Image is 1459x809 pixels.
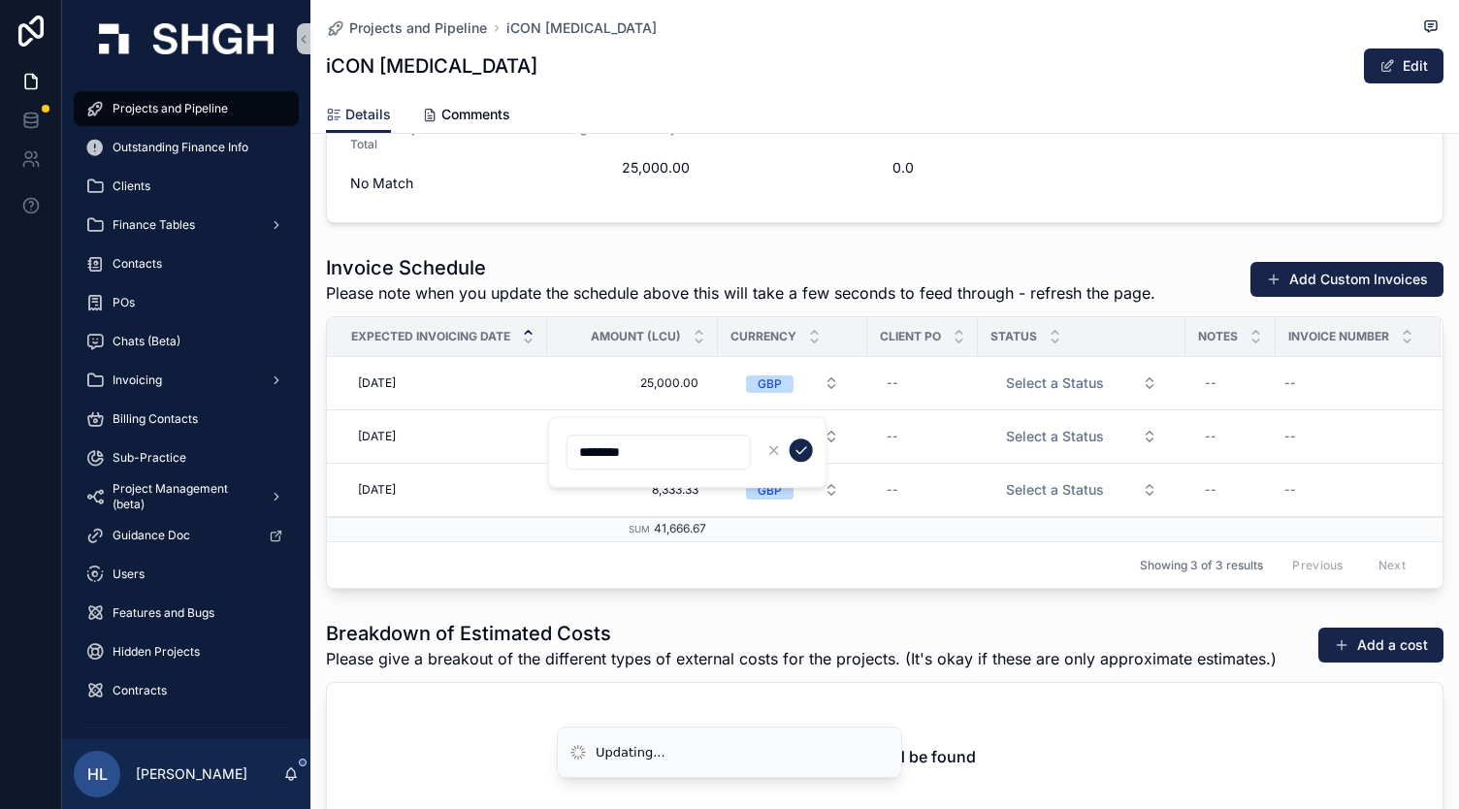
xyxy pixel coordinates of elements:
[87,762,108,786] span: HL
[596,743,665,762] div: Updating...
[345,105,391,124] span: Details
[74,518,299,553] a: Guidance Doc
[326,97,391,134] a: Details
[1364,49,1443,83] button: Edit
[441,105,510,124] span: Comments
[113,644,200,660] span: Hidden Projects
[74,285,299,320] a: POs
[1284,375,1296,391] div: --
[1288,329,1389,344] span: Invoice Number
[326,620,1277,647] h1: Breakdown of Estimated Costs
[1198,329,1238,344] span: Notes
[358,429,396,444] span: [DATE]
[74,402,299,437] a: Billing Contacts
[113,334,180,349] span: Chats (Beta)
[730,472,855,507] button: Select Button
[113,178,150,194] span: Clients
[622,158,878,178] span: 25,000.00
[1284,429,1296,444] div: --
[74,246,299,281] a: Contacts
[74,479,299,514] a: Project Management (beta)
[113,481,254,512] span: Project Management (beta)
[74,169,299,204] a: Clients
[136,764,247,784] p: [PERSON_NAME]
[113,101,228,116] span: Projects and Pipeline
[1006,427,1104,446] span: Select a Status
[74,440,299,475] a: Sub-Practice
[1140,558,1263,573] span: Showing 3 of 3 results
[350,121,587,151] span: Check: Project Revenue Matches Invoicing Total
[113,411,198,427] span: Billing Contacts
[113,683,167,698] span: Contracts
[62,78,310,739] div: scrollable content
[113,295,135,310] span: POs
[113,256,162,272] span: Contacts
[730,329,796,344] span: Currency
[887,375,898,391] div: --
[654,521,706,535] span: 41,666.67
[74,130,299,165] a: Outstanding Finance Info
[326,254,1155,281] h1: Invoice Schedule
[326,281,1155,305] span: Please note when you update the schedule above this will take a few seconds to feed through - ref...
[326,647,1277,670] span: Please give a breakout of the different types of external costs for the projects. (It's okay if t...
[358,375,396,391] span: [DATE]
[1205,482,1216,498] div: --
[74,208,299,243] a: Finance Tables
[74,596,299,631] a: Features and Bugs
[591,329,681,344] span: Amount (LCU)
[113,372,162,388] span: Invoicing
[350,174,606,193] span: No Match
[506,18,657,38] a: iCON [MEDICAL_DATA]
[567,375,698,391] span: 25,000.00
[113,140,248,155] span: Outstanding Finance Info
[1006,480,1104,500] span: Select a Status
[880,329,941,344] span: Client PO
[326,18,487,38] a: Projects and Pipeline
[887,429,898,444] div: --
[99,23,274,54] img: App logo
[74,363,299,398] a: Invoicing
[113,450,186,466] span: Sub-Practice
[113,528,190,543] span: Guidance Doc
[990,419,1173,454] button: Select Button
[358,482,396,498] span: [DATE]
[349,18,487,38] span: Projects and Pipeline
[990,329,1037,344] span: Status
[1318,628,1443,663] button: Add a cost
[990,366,1173,401] button: Select Button
[74,673,299,708] a: Contracts
[887,482,898,498] div: --
[113,566,145,582] span: Users
[351,329,510,344] span: Expected Invoicing Date
[1284,482,1296,498] div: --
[422,97,510,136] a: Comments
[113,217,195,233] span: Finance Tables
[74,91,299,126] a: Projects and Pipeline
[730,366,855,401] button: Select Button
[567,482,698,498] span: 8,333.33
[990,472,1173,507] button: Select Button
[758,482,782,500] div: GBP
[74,634,299,669] a: Hidden Projects
[326,52,537,80] h1: iCON [MEDICAL_DATA]
[758,375,782,393] div: GBP
[74,324,299,359] a: Chats (Beta)
[892,158,1149,178] span: 0.0
[629,524,650,534] small: Sum
[113,605,214,621] span: Features and Bugs
[1205,375,1216,391] div: --
[1250,262,1443,297] button: Add Custom Invoices
[74,557,299,592] a: Users
[1205,429,1216,444] div: --
[1006,373,1104,393] span: Select a Status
